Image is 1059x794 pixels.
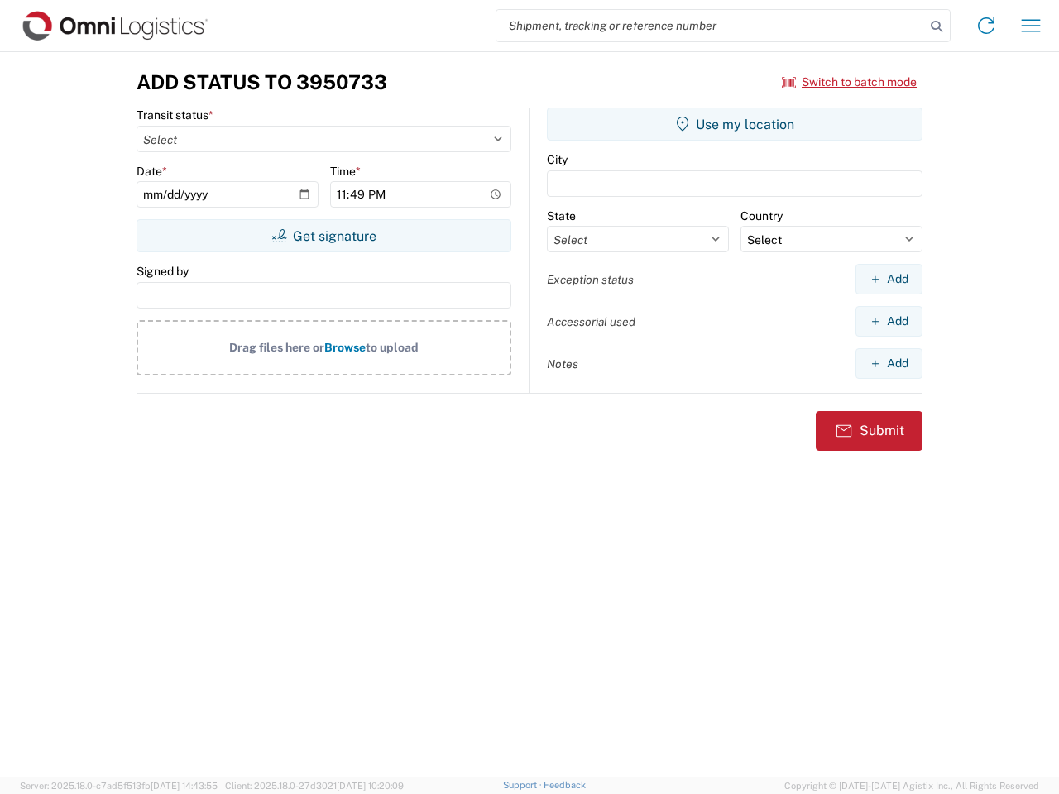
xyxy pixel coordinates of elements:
[330,164,361,179] label: Time
[782,69,917,96] button: Switch to batch mode
[225,781,404,791] span: Client: 2025.18.0-27d3021
[20,781,218,791] span: Server: 2025.18.0-c7ad5f513fb
[784,778,1039,793] span: Copyright © [DATE]-[DATE] Agistix Inc., All Rights Reserved
[137,164,167,179] label: Date
[547,152,568,167] label: City
[337,781,404,791] span: [DATE] 10:20:09
[855,264,922,294] button: Add
[324,341,366,354] span: Browse
[547,208,576,223] label: State
[229,341,324,354] span: Drag files here or
[855,348,922,379] button: Add
[366,341,419,354] span: to upload
[855,306,922,337] button: Add
[137,70,387,94] h3: Add Status to 3950733
[137,219,511,252] button: Get signature
[137,264,189,279] label: Signed by
[496,10,925,41] input: Shipment, tracking or reference number
[547,272,634,287] label: Exception status
[137,108,213,122] label: Transit status
[740,208,783,223] label: Country
[544,780,586,790] a: Feedback
[151,781,218,791] span: [DATE] 14:43:55
[547,356,578,371] label: Notes
[547,314,635,329] label: Accessorial used
[547,108,922,141] button: Use my location
[503,780,544,790] a: Support
[816,411,922,451] button: Submit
